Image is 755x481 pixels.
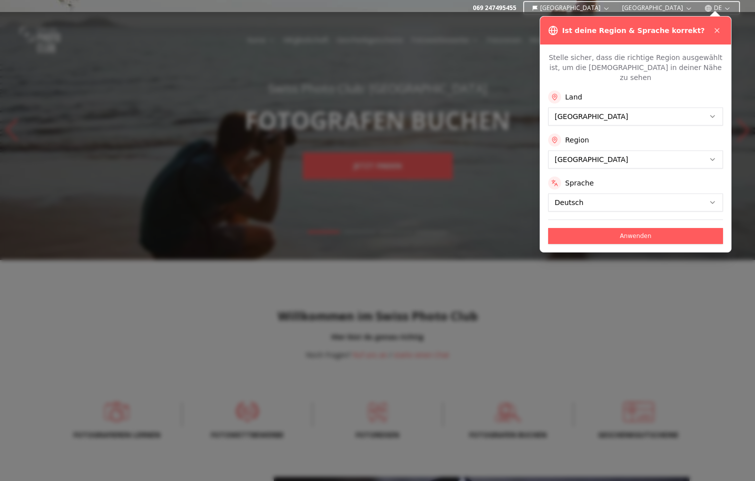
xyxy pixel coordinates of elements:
[618,2,697,14] button: [GEOGRAPHIC_DATA]
[565,92,582,102] label: Land
[548,52,723,82] p: Stelle sicher, dass die richtige Region ausgewählt ist, um die [DEMOGRAPHIC_DATA] in deiner Nähe ...
[565,178,594,188] label: Sprache
[473,4,516,12] a: 069 247495455
[548,228,723,244] button: Anwenden
[565,135,589,145] label: Region
[562,25,705,35] h3: Ist deine Region & Sprache korrekt?
[701,2,735,14] button: DE
[528,2,615,14] button: [GEOGRAPHIC_DATA]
